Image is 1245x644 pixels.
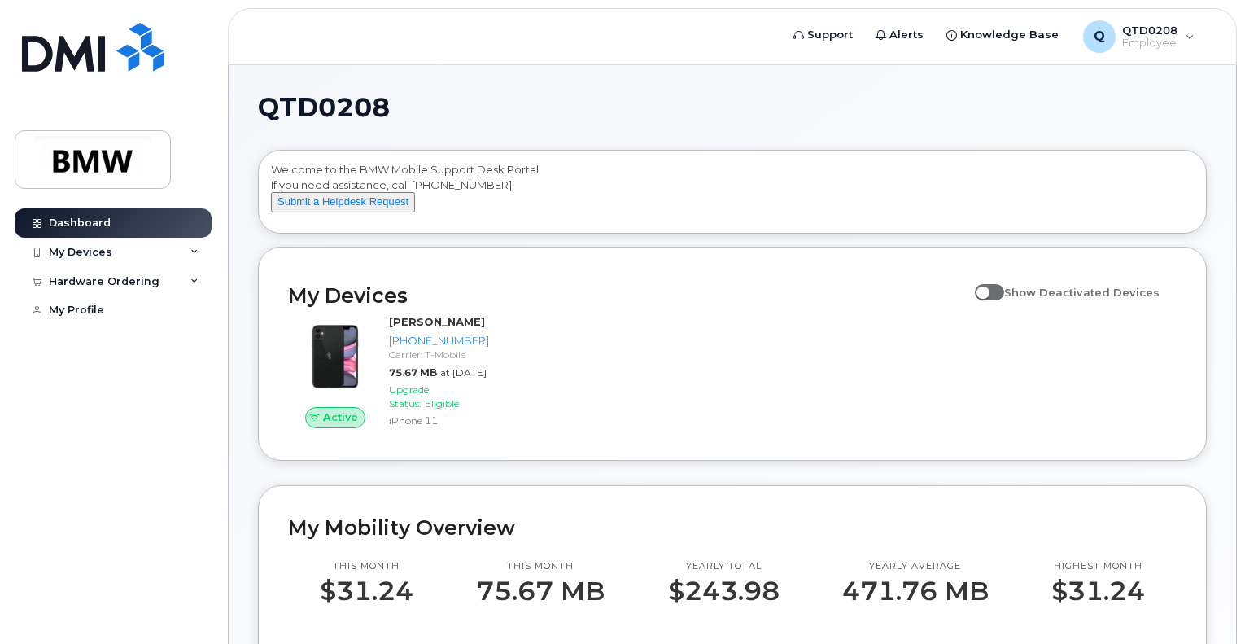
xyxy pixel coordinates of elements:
div: Welcome to the BMW Mobile Support Desk Portal If you need assistance, call [PHONE_NUMBER]. [271,162,1194,227]
span: 75.67 MB [389,366,437,379]
span: Eligible [425,397,459,410]
p: $243.98 [668,576,780,606]
a: Active[PERSON_NAME][PHONE_NUMBER]Carrier: T-Mobile75.67 MBat [DATE]Upgrade Status:EligibleiPhone 11 [288,314,496,431]
strong: [PERSON_NAME] [389,315,485,328]
p: This month [476,560,605,573]
p: 471.76 MB [842,576,989,606]
p: 75.67 MB [476,576,605,606]
div: [PHONE_NUMBER] [389,333,489,348]
a: Submit a Helpdesk Request [271,195,415,208]
input: Show Deactivated Devices [975,277,988,290]
button: Submit a Helpdesk Request [271,192,415,212]
p: Yearly total [668,560,780,573]
p: Highest month [1051,560,1145,573]
h2: My Mobility Overview [288,515,1177,540]
span: at [DATE] [440,366,487,379]
span: Show Deactivated Devices [1004,286,1160,299]
div: Carrier: T-Mobile [389,348,489,361]
p: $31.24 [320,576,413,606]
div: iPhone 11 [389,414,489,427]
p: This month [320,560,413,573]
span: Upgrade Status: [389,383,429,410]
span: Active [323,410,358,425]
span: QTD0208 [258,95,390,120]
h2: My Devices [288,283,967,308]
p: Yearly average [842,560,989,573]
p: $31.24 [1051,576,1145,606]
img: iPhone_11.jpg [301,322,369,391]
